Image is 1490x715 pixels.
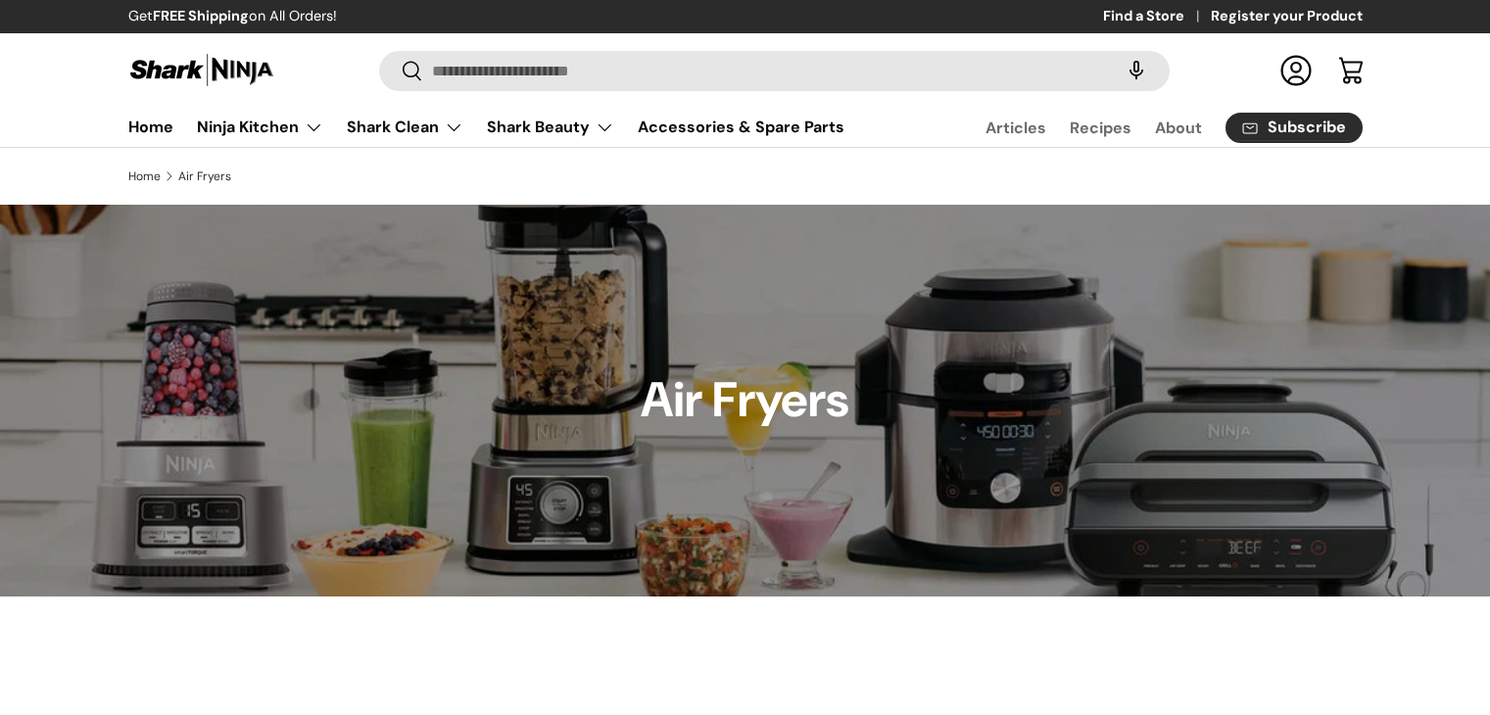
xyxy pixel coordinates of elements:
nav: Secondary [938,108,1363,147]
a: About [1155,109,1202,147]
summary: Shark Clean [335,108,475,147]
nav: Breadcrumbs [128,167,1363,185]
a: Articles [985,109,1046,147]
h1: Air Fryers [641,370,849,431]
summary: Ninja Kitchen [185,108,335,147]
a: Accessories & Spare Parts [638,108,844,146]
a: Register your Product [1211,6,1363,27]
a: Subscribe [1226,113,1363,143]
a: Home [128,170,161,182]
a: Find a Store [1103,6,1211,27]
speech-search-button: Search by voice [1105,49,1168,92]
nav: Primary [128,108,844,147]
a: Home [128,108,173,146]
strong: FREE Shipping [153,7,249,24]
span: Subscribe [1268,119,1346,135]
a: Air Fryers [178,170,231,182]
a: Shark Clean [347,108,463,147]
summary: Shark Beauty [475,108,626,147]
img: Shark Ninja Philippines [128,51,275,89]
a: Ninja Kitchen [197,108,323,147]
p: Get on All Orders! [128,6,337,27]
a: Recipes [1070,109,1131,147]
a: Shark Beauty [487,108,614,147]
